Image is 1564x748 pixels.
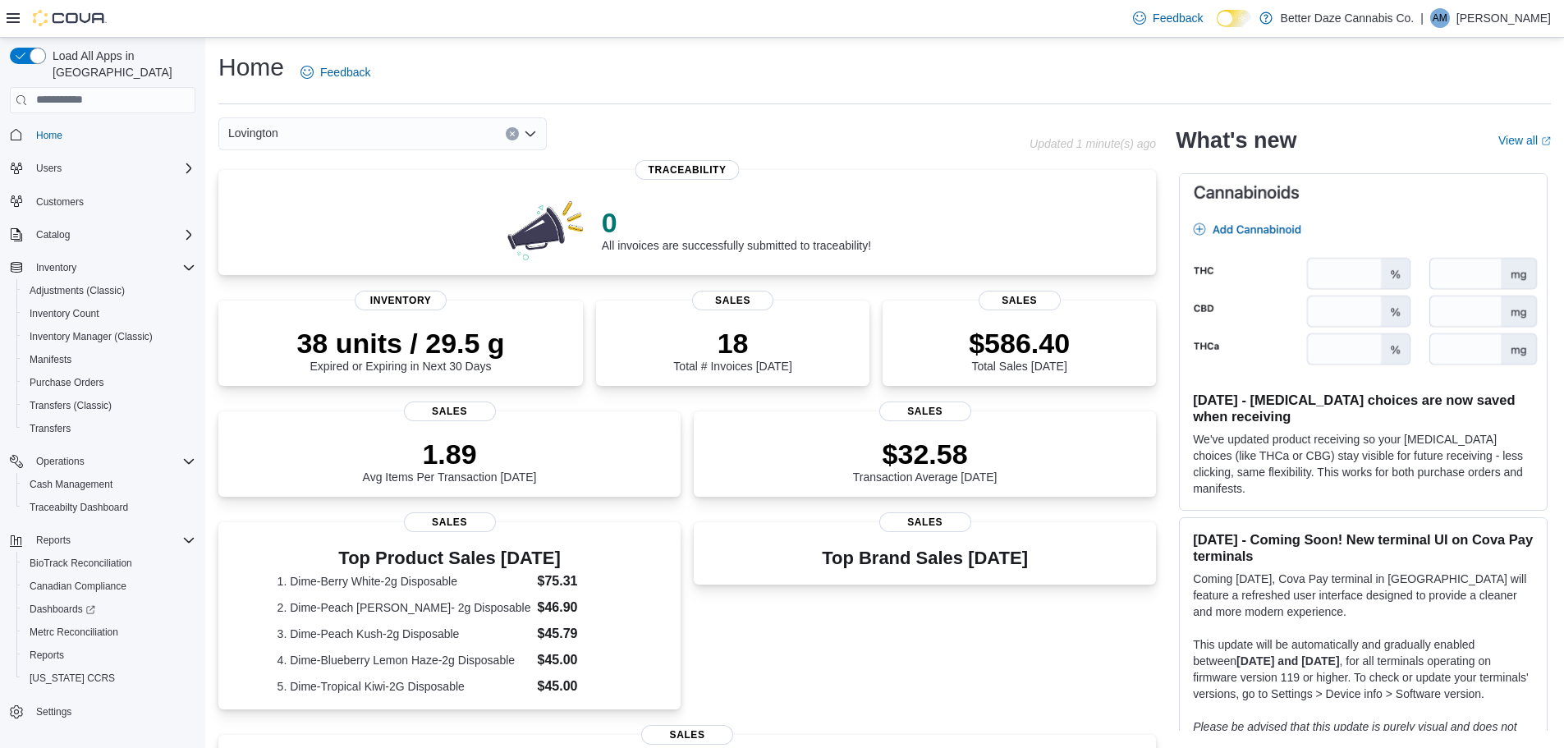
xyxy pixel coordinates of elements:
span: Inventory [355,291,447,310]
a: Transfers [23,419,77,438]
h3: [DATE] - [MEDICAL_DATA] choices are now saved when receiving [1193,392,1534,424]
a: Dashboards [16,598,202,621]
span: [US_STATE] CCRS [30,672,115,685]
span: Metrc Reconciliation [30,626,118,639]
span: Manifests [30,353,71,366]
span: Inventory [36,261,76,274]
span: Catalog [30,225,195,245]
dt: 3. Dime-Peach Kush-2g Disposable [277,626,531,642]
p: This update will be automatically and gradually enabled between , for all terminals operating on ... [1193,636,1534,702]
a: Manifests [23,350,78,369]
dt: 2. Dime-Peach [PERSON_NAME]- 2g Disposable [277,599,531,616]
span: BioTrack Reconciliation [30,557,132,570]
span: Sales [692,291,774,310]
dd: $75.31 [538,571,622,591]
h1: Home [218,51,284,84]
img: 0 [503,196,589,262]
span: Reports [30,649,64,662]
span: Operations [36,455,85,468]
p: 38 units / 29.5 g [296,327,504,360]
button: Catalog [30,225,76,245]
span: Operations [30,452,195,471]
a: Dashboards [23,599,102,619]
p: Updated 1 minute(s) ago [1030,137,1156,150]
div: Expired or Expiring in Next 30 Days [296,327,504,373]
span: Sales [979,291,1061,310]
a: [US_STATE] CCRS [23,668,122,688]
span: Purchase Orders [30,376,104,389]
img: Cova [33,10,107,26]
a: Inventory Manager (Classic) [23,327,159,346]
a: Purchase Orders [23,373,111,392]
h3: Top Product Sales [DATE] [277,548,622,568]
button: BioTrack Reconciliation [16,552,202,575]
button: Adjustments (Classic) [16,279,202,302]
span: Reports [36,534,71,547]
div: Avg Items Per Transaction [DATE] [363,438,537,484]
div: Total Sales [DATE] [969,327,1070,373]
button: Open list of options [524,127,537,140]
button: Transfers [16,417,202,440]
a: Adjustments (Classic) [23,281,131,301]
dd: $45.00 [538,677,622,696]
span: Purchase Orders [23,373,195,392]
span: Lovington [228,123,278,143]
button: Reports [3,529,202,552]
span: Home [30,125,195,145]
button: Operations [3,450,202,473]
p: $586.40 [969,327,1070,360]
span: Sales [879,402,971,421]
a: Settings [30,702,78,722]
a: Cash Management [23,475,119,494]
p: 0 [602,206,871,239]
span: Cash Management [23,475,195,494]
a: Feedback [294,56,377,89]
a: Canadian Compliance [23,576,133,596]
p: $32.58 [853,438,998,470]
span: BioTrack Reconciliation [23,553,195,573]
div: Andy Moreno [1430,8,1450,28]
div: Transaction Average [DATE] [853,438,998,484]
a: Transfers (Classic) [23,396,118,415]
a: Feedback [1126,2,1209,34]
button: Home [3,123,202,147]
button: Users [30,158,68,178]
button: Canadian Compliance [16,575,202,598]
span: Washington CCRS [23,668,195,688]
span: Users [36,162,62,175]
h3: [DATE] - Coming Soon! New terminal UI on Cova Pay terminals [1193,531,1534,564]
span: Customers [36,195,84,209]
dd: $46.90 [538,598,622,617]
dt: 4. Dime-Blueberry Lemon Haze-2g Disposable [277,652,531,668]
button: Customers [3,190,202,213]
span: Reports [30,530,195,550]
button: [US_STATE] CCRS [16,667,202,690]
a: Metrc Reconciliation [23,622,125,642]
strong: [DATE] and [DATE] [1236,654,1339,668]
span: Catalog [36,228,70,241]
span: Sales [879,512,971,532]
span: Settings [36,705,71,718]
span: Canadian Compliance [30,580,126,593]
span: Sales [404,512,496,532]
button: Settings [3,700,202,723]
button: Traceabilty Dashboard [16,496,202,519]
div: All invoices are successfully submitted to traceability! [602,206,871,252]
a: Home [30,126,69,145]
span: Dark Mode [1217,27,1218,28]
span: Traceabilty Dashboard [30,501,128,514]
span: Canadian Compliance [23,576,195,596]
a: View allExternal link [1498,134,1551,147]
a: Reports [23,645,71,665]
span: Sales [404,402,496,421]
p: We've updated product receiving so your [MEDICAL_DATA] choices (like THCa or CBG) stay visible fo... [1193,431,1534,497]
h3: Top Brand Sales [DATE] [822,548,1028,568]
span: Reports [23,645,195,665]
a: Traceabilty Dashboard [23,498,135,517]
button: Transfers (Classic) [16,394,202,417]
button: Metrc Reconciliation [16,621,202,644]
span: AM [1433,8,1447,28]
a: Customers [30,192,90,212]
p: 1.89 [363,438,537,470]
span: Load All Apps in [GEOGRAPHIC_DATA] [46,48,195,80]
